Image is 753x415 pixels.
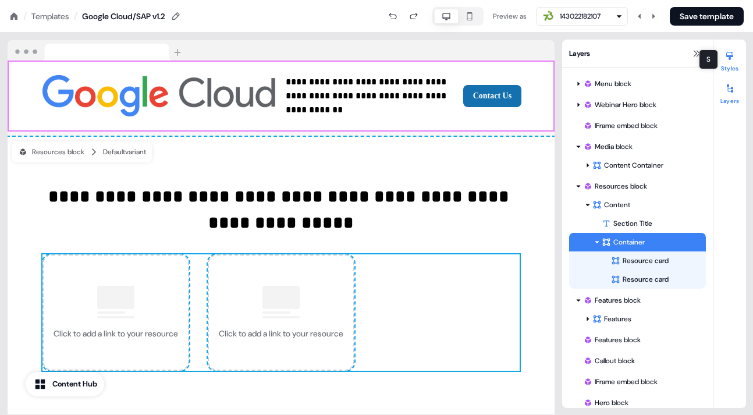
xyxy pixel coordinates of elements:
[583,99,701,111] div: Webinar Hero block
[583,295,701,306] div: Features block
[103,146,146,158] div: Default variant
[23,10,27,23] div: /
[82,10,165,22] div: Google Cloud/SAP v1.2
[583,120,701,132] div: IFrame embed block
[611,255,706,267] div: Resource card
[42,254,520,371] div: Click to add a link to your resourceClick to add a link to your resource
[583,78,701,90] div: Menu block
[583,334,701,346] div: Features block
[208,254,354,371] div: Click to add a link to your resource
[602,236,701,248] div: Container
[560,10,601,22] div: 143022182107
[583,180,701,192] div: Resources block
[569,95,706,114] div: Webinar Hero block
[463,85,522,107] button: Contact Us
[493,10,527,22] div: Preview as
[592,313,701,325] div: Features
[611,274,706,285] div: Resource card
[569,214,706,233] div: Section Title
[569,156,706,175] div: Content Container
[569,196,706,289] div: ContentSection TitleContainerResource cardResource card
[52,378,97,390] div: Content Hub
[569,177,706,289] div: Resources blockContentSection TitleContainerResource cardResource card
[569,310,706,328] div: Features
[31,10,69,22] a: Templates
[26,372,104,396] button: Content Hub
[569,291,706,328] div: Features blockFeatures
[8,40,186,61] img: Browser topbar
[569,270,706,289] div: Resource card
[569,75,706,93] div: Menu block
[569,331,706,349] div: Features block
[569,352,706,370] div: Callout block
[569,373,706,391] div: IFrame embed block
[569,233,706,289] div: ContainerResource cardResource card
[583,376,701,388] div: IFrame embed block
[536,7,628,26] button: 143022182107
[54,328,178,339] div: Click to add a link to your resource
[42,70,275,122] img: Image
[583,355,701,367] div: Callout block
[562,40,713,68] div: Layers
[569,137,706,175] div: Media blockContent Container
[18,146,84,158] div: Resources block
[670,7,744,26] button: Save template
[583,141,701,152] div: Media block
[583,397,701,409] div: Hero block
[713,47,746,72] button: Styles
[592,199,701,211] div: Content
[699,49,718,69] div: S
[219,328,343,339] div: Click to add a link to your resource
[74,10,77,23] div: /
[569,116,706,135] div: IFrame embed block
[42,254,189,371] div: Click to add a link to your resource
[713,79,746,105] button: Layers
[569,393,706,412] div: Hero block
[602,218,706,229] div: Section Title
[592,159,701,171] div: Content Container
[569,251,706,270] div: Resource card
